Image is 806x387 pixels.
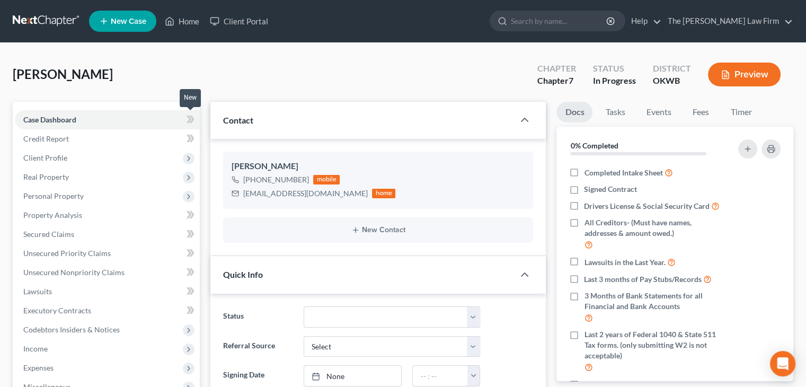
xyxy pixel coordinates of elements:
[232,226,525,234] button: New Contact
[23,249,111,258] span: Unsecured Priority Claims
[593,63,636,75] div: Status
[653,63,691,75] div: District
[180,89,201,107] div: New
[584,201,710,212] span: Drivers License & Social Security Card
[23,172,69,181] span: Real Property
[313,175,340,184] div: mobile
[243,174,309,185] div: [PHONE_NUMBER]
[684,102,718,122] a: Fees
[15,282,200,301] a: Lawsuits
[584,274,702,285] span: Last 3 months of Pay Stubs/Records
[23,191,84,200] span: Personal Property
[15,263,200,282] a: Unsecured Nonpriority Claims
[15,301,200,320] a: Executory Contracts
[23,268,125,277] span: Unsecured Nonpriority Claims
[15,129,200,148] a: Credit Report
[637,102,679,122] a: Events
[584,168,662,178] span: Completed Intake Sheet
[653,75,691,87] div: OKWB
[662,12,793,31] a: The [PERSON_NAME] Law Firm
[23,287,52,296] span: Lawsuits
[770,351,795,376] div: Open Intercom Messenger
[570,141,618,150] strong: 0% Completed
[243,188,368,199] div: [EMAIL_ADDRESS][DOMAIN_NAME]
[626,12,661,31] a: Help
[223,269,263,279] span: Quick Info
[23,230,74,239] span: Secured Claims
[23,306,91,315] span: Executory Contracts
[584,329,725,361] span: Last 2 years of Federal 1040 & State 511 Tax forms. (only submitting W2 is not acceptable)
[23,344,48,353] span: Income
[584,184,637,195] span: Signed Contract
[584,217,725,239] span: All Creditors- (Must have names, addresses & amount owed.)
[13,66,113,82] span: [PERSON_NAME]
[23,325,120,334] span: Codebtors Insiders & Notices
[223,115,253,125] span: Contact
[537,75,576,87] div: Chapter
[218,365,298,386] label: Signing Date
[15,244,200,263] a: Unsecured Priority Claims
[722,102,760,122] a: Timer
[584,257,665,268] span: Lawsuits in the Last Year.
[304,366,402,386] a: None
[160,12,205,31] a: Home
[15,225,200,244] a: Secured Claims
[708,63,781,86] button: Preview
[205,12,273,31] a: Client Portal
[413,366,468,386] input: -- : --
[23,115,76,124] span: Case Dashboard
[23,363,54,372] span: Expenses
[111,17,146,25] span: New Case
[15,110,200,129] a: Case Dashboard
[23,134,69,143] span: Credit Report
[597,102,633,122] a: Tasks
[593,75,636,87] div: In Progress
[537,63,576,75] div: Chapter
[372,189,395,198] div: home
[23,210,82,219] span: Property Analysis
[218,336,298,357] label: Referral Source
[218,306,298,328] label: Status
[511,11,608,31] input: Search by name...
[556,102,592,122] a: Docs
[232,160,525,173] div: [PERSON_NAME]
[15,206,200,225] a: Property Analysis
[23,153,67,162] span: Client Profile
[584,291,725,312] span: 3 Months of Bank Statements for all Financial and Bank Accounts
[569,75,573,85] span: 7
